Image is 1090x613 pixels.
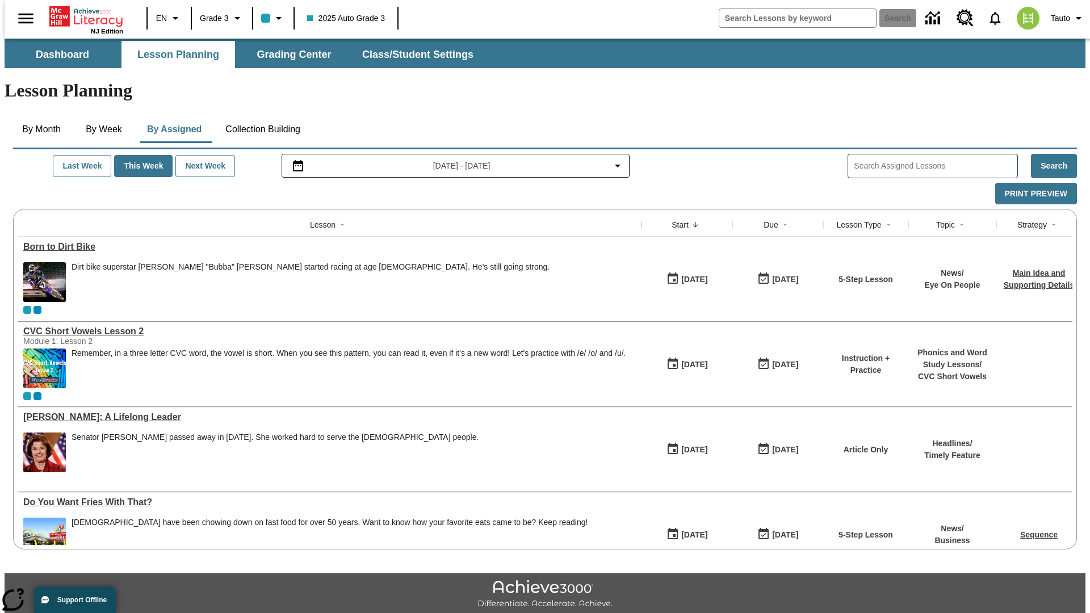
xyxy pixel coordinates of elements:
[33,306,41,314] div: OL 2025 Auto Grade 4
[34,587,116,613] button: Support Offline
[72,518,588,557] span: Americans have been chowing down on fast food for over 50 years. Want to know how your favorite e...
[23,242,636,252] div: Born to Dirt Bike
[310,219,336,230] div: Lesson
[681,528,707,542] div: [DATE]
[175,155,235,177] button: Next Week
[151,8,187,28] button: Language: EN, Select a language
[23,497,636,507] div: Do You Want Fries With That?
[934,535,970,547] p: Business
[23,433,66,472] img: Senator Dianne Feinstein of California smiles with the U.S. flag behind her.
[764,219,778,230] div: Due
[1051,12,1070,24] span: Tauto
[307,12,385,24] span: 2025 Auto Grade 3
[200,12,229,24] span: Grade 3
[138,116,211,143] button: By Assigned
[1010,3,1046,33] button: Select a new avatar
[72,433,479,442] div: Senator [PERSON_NAME] passed away in [DATE]. She worked hard to serve the [DEMOGRAPHIC_DATA] people.
[829,352,903,376] p: Instruction + Practice
[1046,8,1090,28] button: Profile/Settings
[72,262,550,302] div: Dirt bike superstar James "Bubba" Stewart started racing at age 4. He's still going strong.
[1004,268,1074,289] a: Main Idea and Supporting Details
[33,392,41,400] div: OL 2025 Auto Grade 4
[23,262,66,302] img: Motocross racer James Stewart flies through the air on his dirt bike.
[1017,219,1047,230] div: Strategy
[681,443,707,457] div: [DATE]
[753,268,802,290] button: 09/16/25: Last day the lesson can be accessed
[5,80,1085,101] h1: Lesson Planning
[934,523,970,535] p: News /
[924,438,980,450] p: Headlines /
[353,41,483,68] button: Class/Student Settings
[924,279,980,291] p: Eye On People
[914,371,991,383] p: CVC Short Vowels
[156,12,167,24] span: EN
[663,524,711,545] button: 09/16/25: First time the lesson was available
[772,358,798,372] div: [DATE]
[681,358,707,372] div: [DATE]
[433,160,491,172] span: [DATE] - [DATE]
[477,580,613,609] img: Achieve3000 Differentiate Accelerate Achieve
[23,326,636,337] div: CVC Short Vowels Lesson 2
[882,218,895,232] button: Sort
[1031,154,1077,178] button: Search
[924,450,980,461] p: Timely Feature
[336,218,349,232] button: Sort
[663,439,711,460] button: 09/16/25: First time the lesson was available
[72,262,550,272] div: Dirt bike superstar [PERSON_NAME] "Bubba" [PERSON_NAME] started racing at age [DEMOGRAPHIC_DATA]....
[23,337,194,346] div: Module 1: Lesson 2
[72,349,626,388] div: Remember, in a three letter CVC word, the vowel is short. When you see this pattern, you can read...
[6,41,119,68] button: Dashboard
[753,524,802,545] button: 09/16/25: Last day the lesson can be accessed
[49,5,123,28] a: Home
[980,3,1010,33] a: Notifications
[23,242,636,252] a: Born to Dirt Bike, Lessons
[924,267,980,279] p: News /
[753,354,802,375] button: 09/16/25: Last day the lesson can be accessed
[778,218,792,232] button: Sort
[23,412,636,422] div: Dianne Feinstein: A Lifelong Leader
[839,274,893,285] p: 5-Step Lesson
[663,268,711,290] button: 09/16/25: First time the lesson was available
[672,219,689,230] div: Start
[772,272,798,287] div: [DATE]
[919,3,950,34] a: Data Center
[237,41,351,68] button: Grading Center
[995,183,1077,205] button: Print Preview
[76,116,132,143] button: By Week
[719,9,876,27] input: search field
[53,155,111,177] button: Last Week
[257,8,290,28] button: Class color is light blue. Change class color
[72,349,626,358] p: Remember, in a three letter CVC word, the vowel is short. When you see this pattern, you can read...
[1017,7,1039,30] img: avatar image
[955,218,969,232] button: Sort
[195,8,249,28] button: Grade: Grade 3, Select a grade
[23,326,636,337] a: CVC Short Vowels Lesson 2, Lessons
[216,116,309,143] button: Collection Building
[9,2,43,35] button: Open side menu
[839,529,893,541] p: 5-Step Lesson
[23,412,636,422] a: Dianne Feinstein: A Lifelong Leader, Lessons
[23,497,636,507] a: Do You Want Fries With That?, Lessons
[836,219,881,230] div: Lesson Type
[23,306,31,314] div: Current Class
[914,347,991,371] p: Phonics and Word Study Lessons /
[23,349,66,388] img: CVC Short Vowels Lesson 2.
[23,392,31,400] div: Current Class
[772,443,798,457] div: [DATE]
[611,159,624,173] svg: Collapse Date Range Filter
[772,528,798,542] div: [DATE]
[121,41,235,68] button: Lesson Planning
[681,272,707,287] div: [DATE]
[5,41,484,68] div: SubNavbar
[689,218,702,232] button: Sort
[72,433,479,472] div: Senator Dianne Feinstein passed away in September 2023. She worked hard to serve the American peo...
[49,4,123,35] div: Home
[753,439,802,460] button: 09/16/25: Last day the lesson can be accessed
[57,596,107,604] span: Support Offline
